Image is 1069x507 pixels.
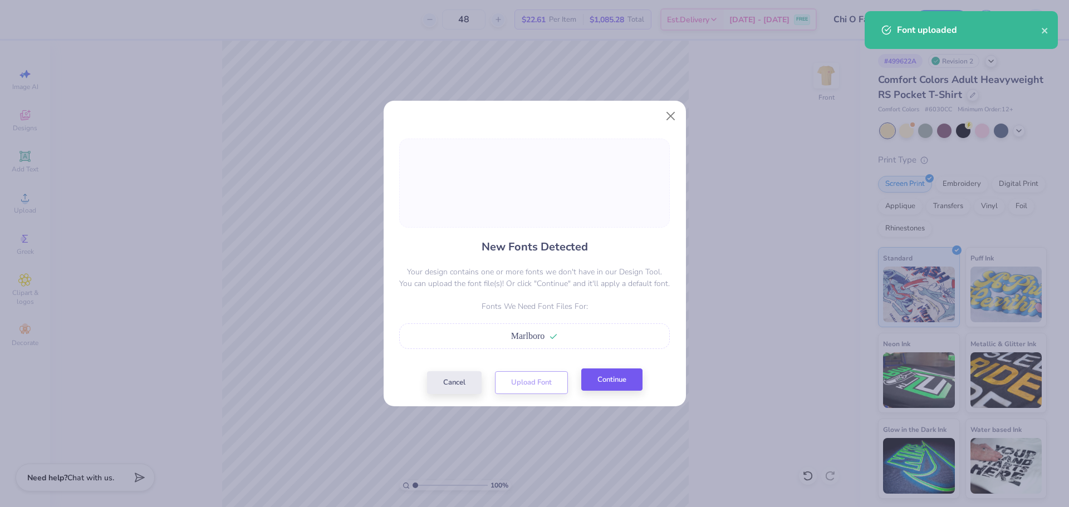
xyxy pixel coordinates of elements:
p: Fonts We Need Font Files For: [399,301,670,312]
h4: New Fonts Detected [482,239,588,255]
span: Marlboro [511,331,545,341]
div: Font uploaded [897,23,1041,37]
p: Your design contains one or more fonts we don't have in our Design Tool. You can upload the font ... [399,266,670,289]
button: Cancel [427,371,482,394]
button: Continue [581,368,643,391]
button: close [1041,23,1049,37]
button: Close [660,106,681,127]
